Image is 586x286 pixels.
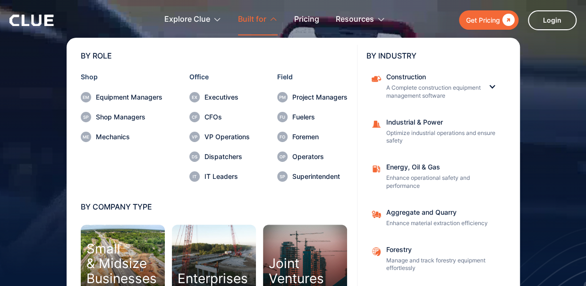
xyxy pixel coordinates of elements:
[269,256,324,286] div: Joint Ventures
[366,52,506,59] div: BY INDUSTRY
[539,241,586,286] iframe: Chat Widget
[189,92,250,102] a: Executives
[178,271,248,286] div: Enterprises
[238,5,278,34] div: Built for
[466,14,500,26] div: Get Pricing
[366,159,506,195] a: Energy, Oil & GasEnhance operational safety and performance
[189,151,250,162] a: Dispatchers
[371,164,382,174] img: fleet fuel icon
[81,203,348,210] div: BY COMPANY TYPE
[81,74,162,80] div: Shop
[336,5,385,34] div: Resources
[189,74,250,80] div: Office
[371,246,382,257] img: Aggregate and Quarry
[386,119,500,126] div: Industrial & Power
[366,204,506,232] a: Aggregate and QuarryEnhance material extraction efficiency
[459,10,518,30] a: Get Pricing
[371,209,382,219] img: Aggregate and Quarry
[386,74,481,80] div: Construction
[366,114,506,150] a: Industrial & PowerOptimize industrial operations and ensure safety
[189,132,250,142] a: VP Operations
[189,171,250,182] a: IT Leaders
[204,134,250,140] div: VP Operations
[292,114,348,120] div: Fuelers
[164,5,210,34] div: Explore Clue
[386,164,500,170] div: Energy, Oil & Gas
[386,84,481,100] p: A Complete construction equipment management software
[292,134,348,140] div: Foremen
[294,5,319,34] a: Pricing
[277,171,348,182] a: Superintendent
[371,74,382,84] img: Construction
[386,246,500,253] div: Forestry
[96,134,162,140] div: Mechanics
[81,52,348,59] div: BY ROLE
[366,242,506,278] a: ForestryManage and track forestry equipment effortlessly
[204,94,250,101] div: Executives
[386,257,500,273] p: Manage and track forestry equipment effortlessly
[386,219,500,227] p: Enhance material extraction efficiency
[292,153,348,160] div: Operators
[277,151,348,162] a: Operators
[277,74,348,80] div: Field
[366,69,487,105] a: ConstructionA Complete construction equipment management software
[189,112,250,122] a: CFOs
[238,5,266,34] div: Built for
[386,209,500,216] div: Aggregate and Quarry
[386,174,500,190] p: Enhance operational safety and performance
[81,112,162,122] a: Shop Managers
[204,153,250,160] div: Dispatchers
[366,69,506,105] div: ConstructionConstructionA Complete construction equipment management software
[292,173,348,180] div: Superintendent
[500,14,515,26] div: 
[371,119,382,129] img: Construction cone icon
[292,94,348,101] div: Project Managers
[277,112,348,122] a: Fuelers
[204,173,250,180] div: IT Leaders
[96,94,162,101] div: Equipment Managers
[277,92,348,102] a: Project Managers
[81,92,162,102] a: Equipment Managers
[204,114,250,120] div: CFOs
[336,5,374,34] div: Resources
[96,114,162,120] div: Shop Managers
[164,5,221,34] div: Explore Clue
[277,132,348,142] a: Foremen
[9,35,577,286] nav: Built for
[528,10,577,30] a: Login
[386,129,500,145] p: Optimize industrial operations and ensure safety
[81,132,162,142] a: Mechanics
[86,242,157,286] div: Small & Midsize Businesses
